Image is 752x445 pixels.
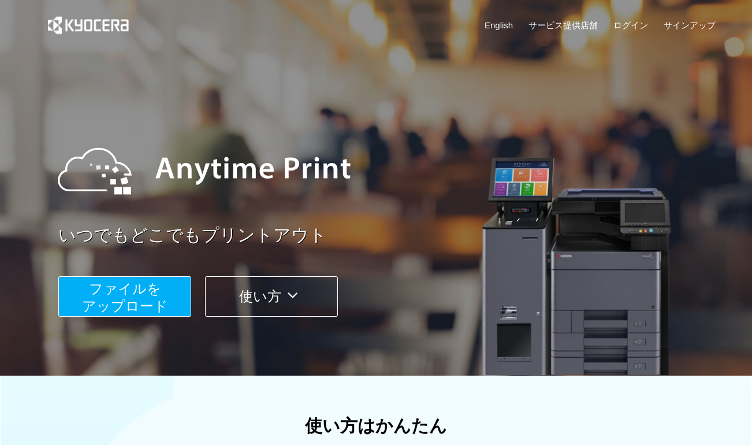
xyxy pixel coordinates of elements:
a: English [485,19,513,31]
a: サインアップ [664,19,716,31]
a: サービス提供店舗 [528,19,598,31]
span: ファイルを ​​アップロード [82,281,168,314]
button: 使い方 [205,276,338,317]
a: ログイン [613,19,648,31]
a: いつでもどこでもプリントアウト [58,223,723,248]
button: ファイルを​​アップロード [58,276,191,317]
